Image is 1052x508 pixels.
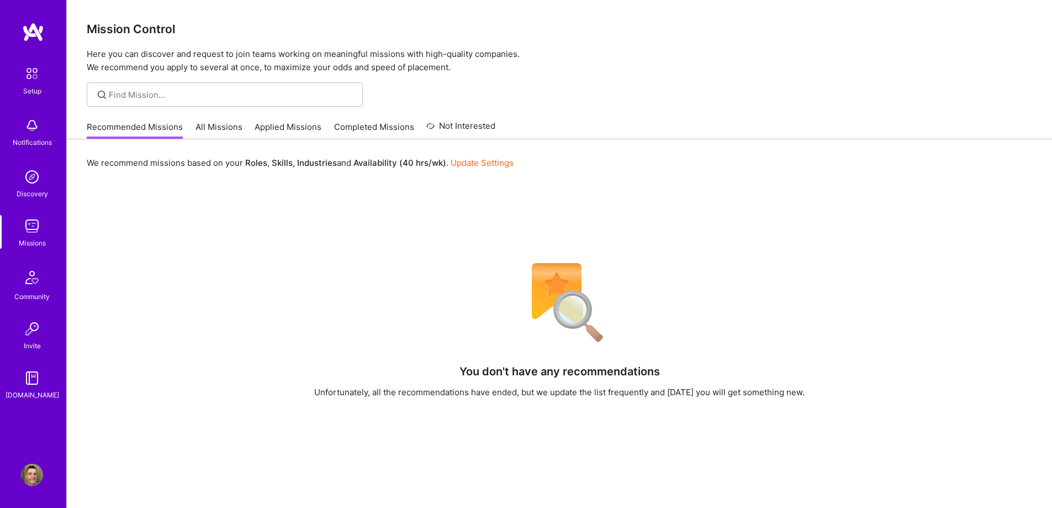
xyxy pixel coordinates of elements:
input: Find Mission... [109,89,355,101]
div: Notifications [13,137,52,148]
img: bell [21,114,43,137]
div: Missions [19,237,46,249]
a: All Missions [195,121,242,139]
img: guide book [21,367,43,389]
img: setup [20,62,44,85]
div: Unfortunately, all the recommendations have ended, but we update the list frequently and [DATE] y... [314,386,805,398]
b: Industries [297,158,337,168]
img: No Results [512,256,606,350]
i: icon SearchGrey [96,88,108,101]
p: We recommend missions based on your , , and . [87,157,514,169]
div: Setup [23,85,41,97]
a: Update Settings [451,158,514,168]
a: Recommended Missions [87,121,183,139]
a: Completed Missions [334,121,414,139]
img: User Avatar [21,464,43,486]
img: teamwork [21,215,43,237]
div: Discovery [17,188,48,200]
img: logo [22,22,44,42]
img: Invite [21,318,43,340]
h4: You don't have any recommendations [459,365,660,378]
b: Skills [272,158,293,168]
div: Invite [24,340,41,352]
b: Roles [245,158,267,168]
div: Community [14,291,50,302]
img: Community [19,264,45,291]
a: User Avatar [18,464,46,486]
p: Here you can discover and request to join teams working on meaningful missions with high-quality ... [87,48,1032,74]
h3: Mission Control [87,22,1032,36]
b: Availability (40 hrs/wk) [353,158,446,168]
img: discovery [21,166,43,188]
a: Applied Missions [255,121,321,139]
a: Not Interested [426,119,495,139]
div: [DOMAIN_NAME] [6,389,59,401]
